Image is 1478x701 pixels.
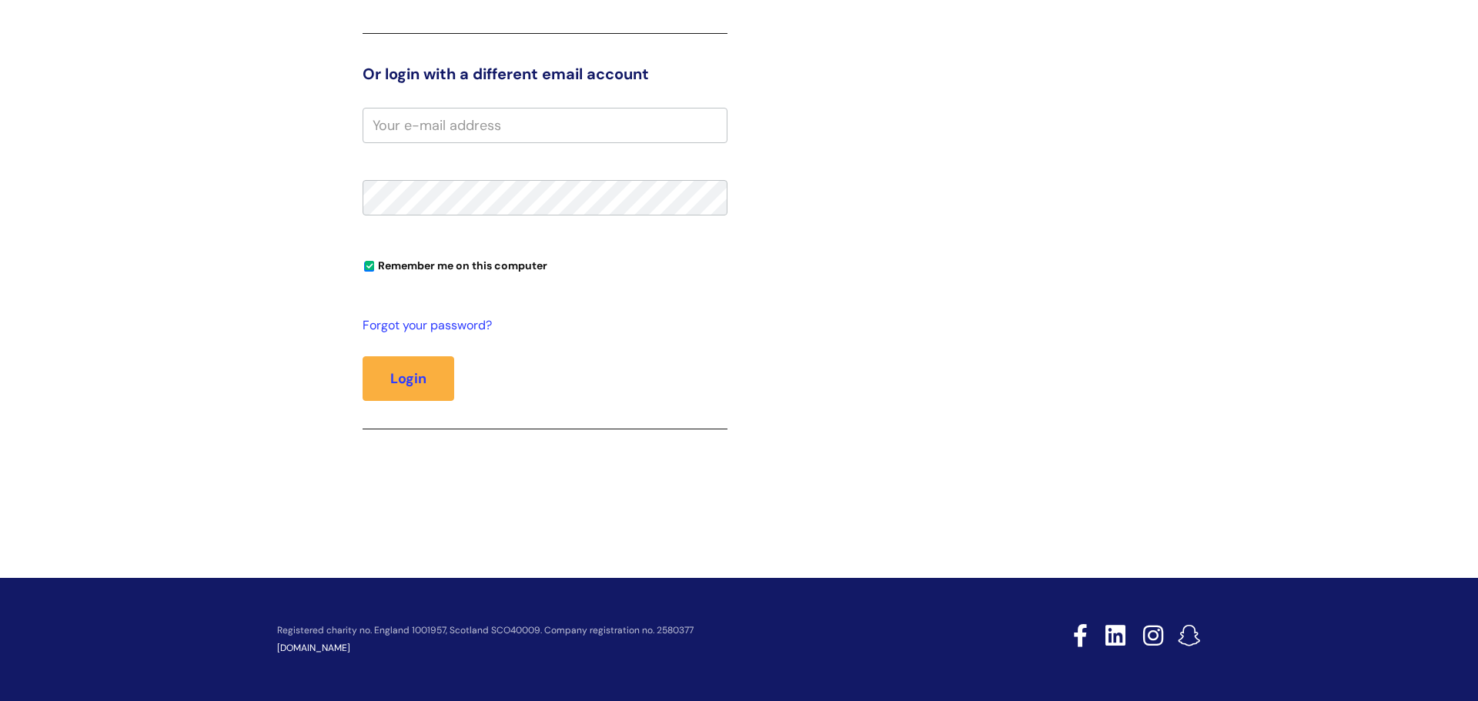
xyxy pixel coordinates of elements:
input: Your e-mail address [363,108,727,143]
button: Login [363,356,454,401]
label: Remember me on this computer [363,255,547,272]
p: Registered charity no. England 1001957, Scotland SCO40009. Company registration no. 2580377 [277,626,964,636]
input: Remember me on this computer [364,262,374,272]
a: [DOMAIN_NAME] [277,642,350,654]
div: You can uncheck this option if you're logging in from a shared device [363,252,727,277]
a: Forgot your password? [363,315,720,337]
h3: Or login with a different email account [363,65,727,83]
